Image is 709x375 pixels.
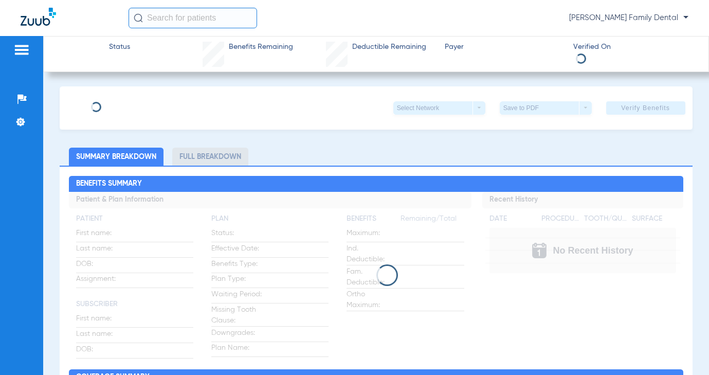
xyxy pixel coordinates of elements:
li: Full Breakdown [172,148,248,166]
h2: Benefits Summary [69,176,683,192]
span: Deductible Remaining [352,42,426,52]
li: Summary Breakdown [69,148,163,166]
span: Verified On [573,42,693,52]
span: Status [109,42,130,52]
span: Payer [445,42,564,52]
img: hamburger-icon [13,44,30,56]
span: Benefits Remaining [229,42,293,52]
input: Search for patients [129,8,257,28]
img: Zuub Logo [21,8,56,26]
img: Search Icon [134,13,143,23]
span: [PERSON_NAME] Family Dental [569,13,688,23]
